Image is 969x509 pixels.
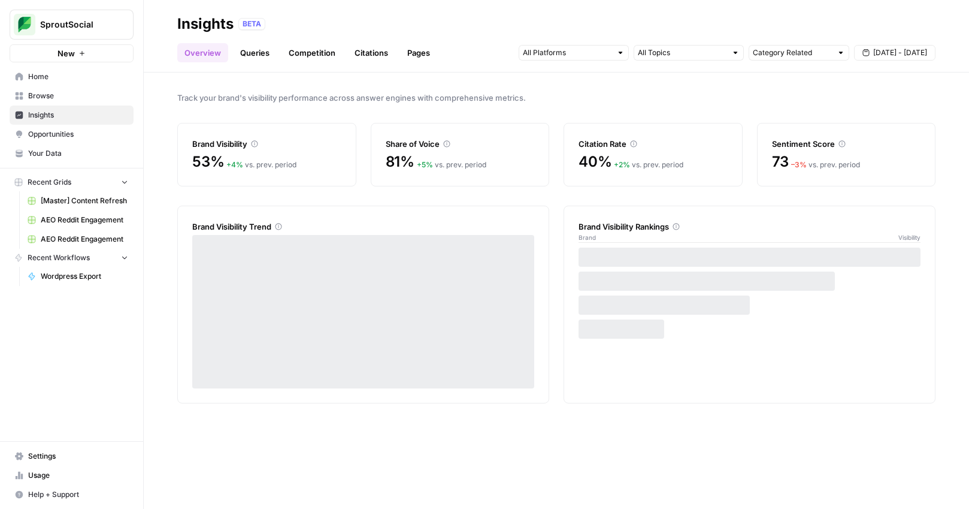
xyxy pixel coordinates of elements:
a: Browse [10,86,134,106]
span: Usage [28,470,128,481]
button: Recent Grids [10,173,134,191]
button: New [10,44,134,62]
span: 81% [386,152,414,171]
div: vs. prev. period [226,159,296,170]
a: Wordpress Export [22,267,134,286]
input: All Platforms [523,47,611,59]
div: BETA [238,18,265,30]
div: Insights [177,14,234,34]
img: SproutSocial Logo [14,14,35,35]
span: AEO Reddit Engagement [41,234,128,245]
span: Home [28,71,128,82]
div: Sentiment Score [772,138,921,150]
span: – 3 % [791,160,807,169]
span: + 4 % [226,160,243,169]
span: Your Data [28,148,128,159]
span: Visibility [898,233,920,242]
a: Insights [10,106,134,125]
span: AEO Reddit Engagement [41,215,128,225]
div: Citation Rate [579,138,728,150]
input: Category Related [753,47,832,59]
a: [Master] Content Refresh [22,191,134,210]
input: All Topics [638,47,726,59]
a: Your Data [10,144,134,163]
a: Queries [233,43,277,62]
span: Browse [28,91,128,101]
div: vs. prev. period [791,159,860,170]
a: Opportunities [10,125,134,144]
span: SproutSocial [40,19,113,31]
a: Citations [347,43,395,62]
a: AEO Reddit Engagement [22,210,134,230]
div: vs. prev. period [417,159,486,170]
span: Help + Support [28,489,128,500]
a: Usage [10,466,134,485]
a: Competition [281,43,343,62]
span: [Master] Content Refresh [41,195,128,206]
a: AEO Reddit Engagement [22,230,134,249]
span: Recent Grids [28,177,71,188]
span: Settings [28,451,128,462]
span: + 2 % [614,160,630,169]
a: Overview [177,43,228,62]
button: Recent Workflows [10,249,134,267]
span: Brand [579,233,596,242]
span: [DATE] - [DATE] [873,47,927,58]
span: Track your brand's visibility performance across answer engines with comprehensive metrics. [177,92,935,104]
button: Help + Support [10,485,134,504]
div: Brand Visibility [192,138,341,150]
span: Wordpress Export [41,271,128,282]
a: Settings [10,447,134,466]
span: Insights [28,110,128,121]
span: New [57,47,75,59]
button: Workspace: SproutSocial [10,10,134,40]
div: Brand Visibility Trend [192,221,534,233]
span: 40% [579,152,611,171]
span: Recent Workflows [28,252,90,263]
span: 73 [772,152,789,171]
a: Home [10,67,134,86]
span: + 5 % [417,160,433,169]
span: 53% [192,152,224,171]
button: [DATE] - [DATE] [854,45,935,61]
a: Pages [400,43,437,62]
div: vs. prev. period [614,159,683,170]
div: Share of Voice [386,138,535,150]
span: Opportunities [28,129,128,140]
div: Brand Visibility Rankings [579,221,920,233]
